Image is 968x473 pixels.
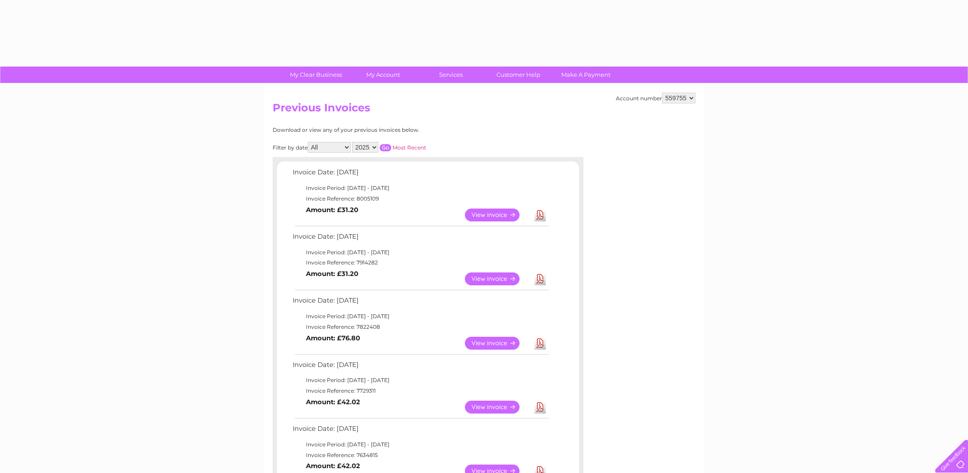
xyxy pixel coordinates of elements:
a: Download [535,209,546,221]
h2: Previous Invoices [273,102,695,118]
td: Invoice Date: [DATE] [290,359,550,375]
td: Invoice Period: [DATE] - [DATE] [290,375,550,386]
td: Invoice Date: [DATE] [290,166,550,183]
b: Amount: £31.20 [306,206,358,214]
td: Invoice Reference: 7822408 [290,322,550,332]
td: Invoice Date: [DATE] [290,231,550,247]
td: Invoice Reference: 8005109 [290,193,550,204]
td: Invoice Period: [DATE] - [DATE] [290,183,550,193]
td: Invoice Reference: 7914282 [290,257,550,268]
a: Download [535,337,546,350]
a: My Clear Business [279,67,353,83]
td: Invoice Reference: 7634815 [290,450,550,461]
b: Amount: £31.20 [306,270,358,278]
a: Services [414,67,488,83]
a: My Account [347,67,420,83]
td: Invoice Period: [DATE] - [DATE] [290,311,550,322]
td: Invoice Date: [DATE] [290,295,550,311]
b: Amount: £42.02 [306,398,360,406]
a: Download [535,401,546,414]
a: View [465,337,530,350]
a: Download [535,272,546,285]
a: View [465,401,530,414]
a: Most Recent [393,144,426,151]
a: View [465,272,530,285]
a: Make A Payment [549,67,623,83]
td: Invoice Reference: 7729311 [290,386,550,396]
div: Account number [616,93,695,103]
a: Customer Help [482,67,555,83]
div: Download or view any of your previous invoices below. [273,127,506,133]
b: Amount: £76.80 [306,334,360,342]
a: View [465,209,530,221]
td: Invoice Date: [DATE] [290,423,550,439]
div: Filter by date [273,142,506,153]
b: Amount: £42.02 [306,462,360,470]
td: Invoice Period: [DATE] - [DATE] [290,247,550,258]
td: Invoice Period: [DATE] - [DATE] [290,439,550,450]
